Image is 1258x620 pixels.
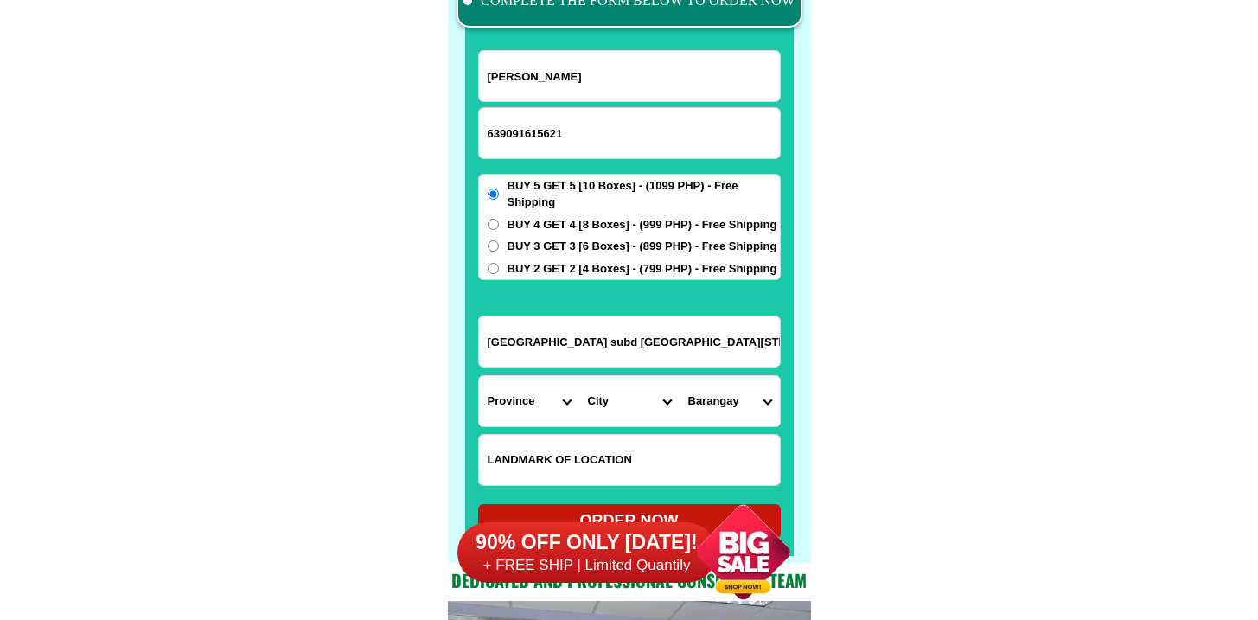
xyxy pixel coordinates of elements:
[457,556,717,575] h6: + FREE SHIP | Limited Quantily
[479,435,780,485] input: Input LANDMARKOFLOCATION
[479,108,780,158] input: Input phone_number
[448,567,811,593] h2: Dedicated and professional consulting team
[479,316,780,367] input: Input address
[680,376,780,426] select: Select commune
[579,376,680,426] select: Select district
[479,51,780,101] input: Input full_name
[479,376,579,426] select: Select province
[508,260,777,278] span: BUY 2 GET 2 [4 Boxes] - (799 PHP) - Free Shipping
[488,189,499,200] input: BUY 5 GET 5 [10 Boxes] - (1099 PHP) - Free Shipping
[508,238,777,255] span: BUY 3 GET 3 [6 Boxes] - (899 PHP) - Free Shipping
[488,240,499,252] input: BUY 3 GET 3 [6 Boxes] - (899 PHP) - Free Shipping
[488,263,499,274] input: BUY 2 GET 2 [4 Boxes] - (799 PHP) - Free Shipping
[508,216,777,233] span: BUY 4 GET 4 [8 Boxes] - (999 PHP) - Free Shipping
[508,177,780,211] span: BUY 5 GET 5 [10 Boxes] - (1099 PHP) - Free Shipping
[488,219,499,230] input: BUY 4 GET 4 [8 Boxes] - (999 PHP) - Free Shipping
[457,530,717,556] h6: 90% OFF ONLY [DATE]!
